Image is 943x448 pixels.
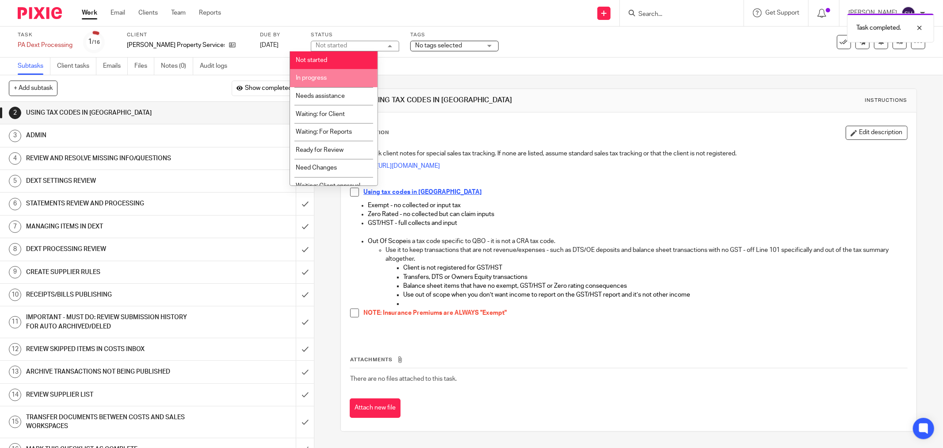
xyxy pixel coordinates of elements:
[865,97,908,104] div: Instructions
[82,8,97,17] a: Work
[9,198,21,210] div: 6
[260,31,300,39] label: Due by
[363,149,907,158] p: Check client notes for special sales tax tracking. If none are listed, assume standard sales tax ...
[856,23,901,32] p: Task completed.
[311,31,399,39] label: Status
[26,129,200,142] h1: ADMIN
[350,398,401,418] button: Attach new file
[18,31,73,39] label: Task
[18,7,62,19] img: Pixie
[161,58,193,75] a: Notes (0)
[296,57,327,63] span: Not started
[368,202,461,209] span: Exempt - no collected or input tax
[9,266,21,278] div: 9
[377,163,440,169] a: [URL][DOMAIN_NAME]
[232,81,305,96] button: Show completed (1)
[403,265,502,271] span: Client is not registered for GST/HST
[9,316,21,328] div: 11
[138,8,158,17] a: Clients
[846,126,908,140] button: Edit description
[363,189,482,195] a: Using tax codes in [GEOGRAPHIC_DATA]
[127,41,225,50] p: [PERSON_NAME] Property Services Inc.
[9,366,21,378] div: 13
[260,42,279,48] span: [DATE]
[26,288,200,301] h1: RECEIPTS/BILLS PUBLISHING
[368,238,406,244] span: Out Of Scope
[403,283,627,289] span: Balance sheet items that have no exempt, GST/HST or Zero rating consequences
[134,58,154,75] a: Files
[9,416,21,428] div: 15
[350,357,393,362] span: Attachments
[26,365,200,378] h1: ARCHIVE TRANSACTIONS NOT BEING PUBLISHED
[26,174,200,188] h1: DEXT SETTINGS REVIEW
[9,389,21,401] div: 14
[9,152,21,165] div: 4
[9,130,21,142] div: 3
[200,58,234,75] a: Audit logs
[296,147,344,153] span: Ready for Review
[9,81,57,96] button: + Add subtask
[26,243,200,256] h1: DEXT PROCESSING REVIEW
[350,376,457,382] span: There are no files attached to this task.
[26,106,200,120] h1: USING TAX CODES IN [GEOGRAPHIC_DATA]
[26,388,200,402] h1: REVIEW SUPPLIER LIST
[368,237,907,246] p: is a tax code specific to QBO - it is not a CRA tax code.
[26,266,200,279] h1: CREATE SUPPLIER RULES
[199,8,221,17] a: Reports
[9,343,21,355] div: 12
[26,197,200,210] h1: STATEMENTS REVIEW AND PROCESSING
[415,42,462,49] span: No tags selected
[403,274,527,280] span: Transfers, DTS or Owners Equity transactions
[368,220,457,226] span: GST/HST - full collects and input
[171,8,186,17] a: Team
[26,411,200,433] h1: TRANSFER DOCUMENTS BETWEEN COSTS AND SALES WORKSPACES
[9,175,21,187] div: 5
[9,107,21,119] div: 2
[296,165,337,171] span: Need Changes
[92,40,100,45] small: /16
[386,246,907,264] p: Use it to keep transactions that are not revenue/expenses - such as DTS/OE deposits and balance s...
[296,129,352,135] span: Waiting: For Reports
[9,220,21,233] div: 7
[403,292,690,298] span: Use out of scope when you don’t want income to report on the GST/HST report and it’s not other in...
[901,6,916,20] img: svg%3E
[111,8,125,17] a: Email
[18,41,73,50] div: PA Dext Processing
[26,343,200,356] h1: REVIEW SKIPPED ITEMS IN COSTS INBOX
[103,58,128,75] a: Emails
[316,42,347,49] div: Not started
[127,31,249,39] label: Client
[296,183,360,189] span: Waiting: Client approval
[410,31,499,39] label: Tags
[296,111,345,117] span: Waiting: for Client
[26,311,200,333] h1: IMPORTANT - MUST DO: REVIEW SUBMISSION HISTORY FOR AUTO ARCHIVED/DELED
[26,152,200,165] h1: REVIEW AND RESOLVE MISSING INFO/QUESTIONS
[26,220,200,233] h1: MANAGING ITEMS IN DEXT
[245,85,300,92] span: Show completed (1)
[18,58,50,75] a: Subtasks
[363,310,507,316] span: NOTE: Insurance Premiums are ALWAYS "Exempt"
[296,75,327,81] span: In progress
[296,93,345,99] span: Needs assistance
[9,243,21,255] div: 8
[368,211,494,217] span: Zero Rated - no collected but can claim inputs
[369,96,648,105] h1: USING TAX CODES IN [GEOGRAPHIC_DATA]
[88,37,100,47] div: 1
[9,289,21,301] div: 10
[57,58,96,75] a: Client tasks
